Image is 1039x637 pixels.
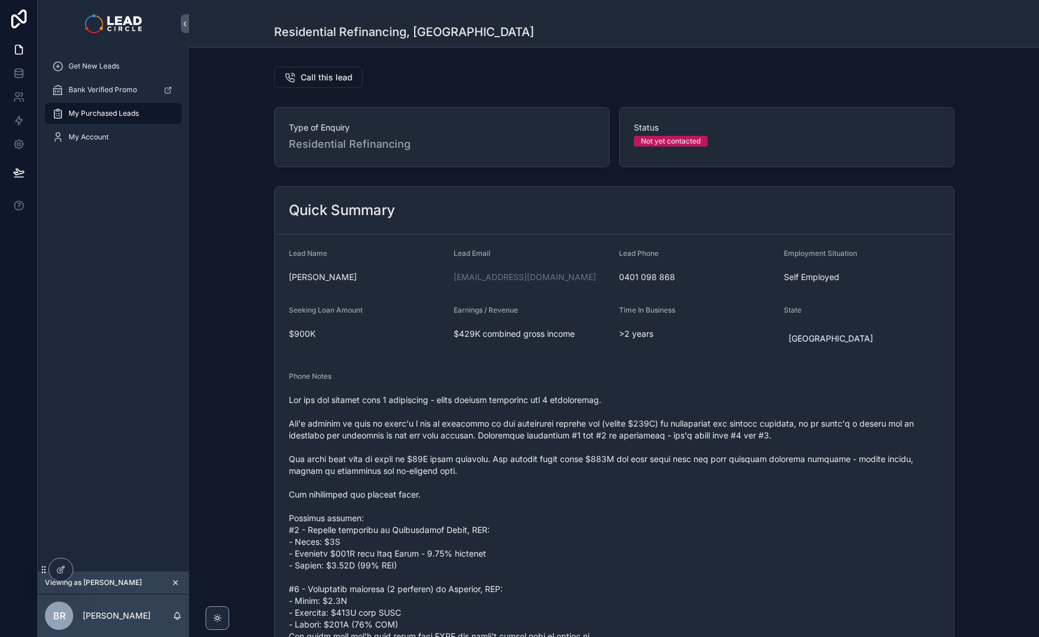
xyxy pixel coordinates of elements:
[454,305,518,314] span: Earnings / Revenue
[289,372,331,381] span: Phone Notes
[289,328,445,340] span: $900K
[784,305,802,314] span: State
[45,103,182,124] a: My Purchased Leads
[45,578,142,587] span: Viewing as [PERSON_NAME]
[454,271,596,283] a: [EMAIL_ADDRESS][DOMAIN_NAME]
[274,24,534,40] h1: Residential Refinancing, [GEOGRAPHIC_DATA]
[289,271,445,283] span: [PERSON_NAME]
[454,249,490,258] span: Lead Email
[53,609,66,623] span: BR
[69,132,109,142] span: My Account
[85,14,141,33] img: App logo
[83,610,151,622] p: [PERSON_NAME]
[789,333,873,344] span: [GEOGRAPHIC_DATA]
[784,271,940,283] span: Self Employed
[45,126,182,148] a: My Account
[784,249,857,258] span: Employment Situation
[289,136,595,152] span: Residential Refinancing
[69,109,139,118] span: My Purchased Leads
[454,328,610,340] span: $429K combined gross income
[69,61,119,71] span: Get New Leads
[619,249,659,258] span: Lead Phone
[289,201,395,220] h2: Quick Summary
[45,79,182,100] a: Bank Verified Promo
[38,47,189,163] div: scrollable content
[634,122,940,134] span: Status
[289,249,327,258] span: Lead Name
[289,305,363,314] span: Seeking Loan Amount
[289,122,595,134] span: Type of Enquiry
[301,71,353,83] span: Call this lead
[274,67,363,88] button: Call this lead
[619,305,675,314] span: Time In Business
[45,56,182,77] a: Get New Leads
[641,136,701,147] div: Not yet contacted
[69,85,137,95] span: Bank Verified Promo
[619,328,775,340] span: >2 years
[619,271,775,283] span: 0401 098 868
